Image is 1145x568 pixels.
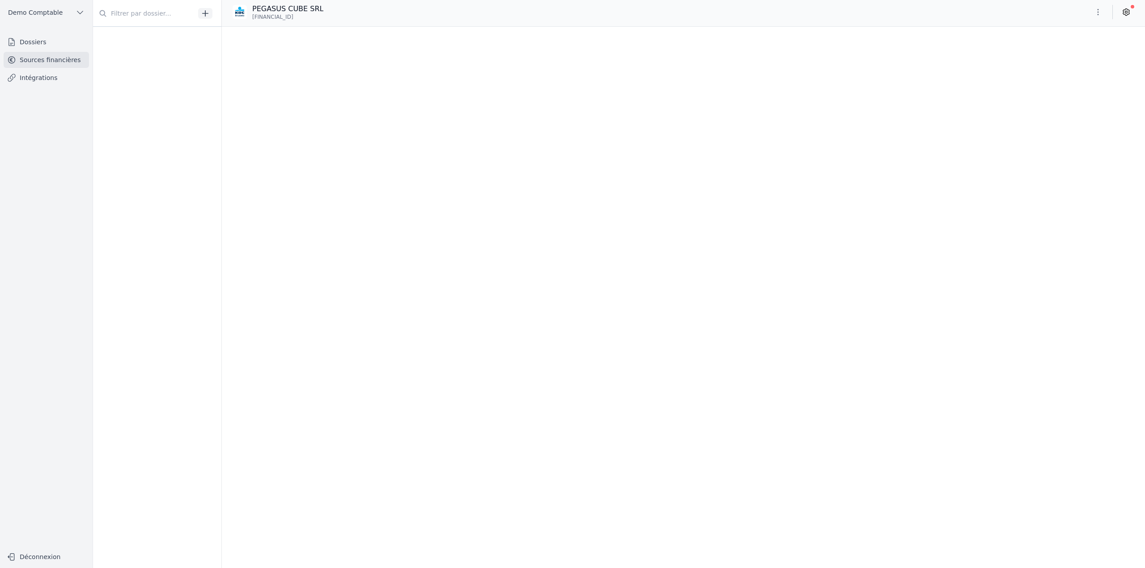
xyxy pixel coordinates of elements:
[4,70,89,86] a: Intégrations
[4,550,89,564] button: Déconnexion
[8,8,63,17] span: Demo Comptable
[252,13,293,21] span: [FINANCIAL_ID]
[93,5,195,21] input: Filtrer par dossier...
[4,5,89,20] button: Demo Comptable
[252,4,323,14] p: PEGASUS CUBE SRL
[4,52,89,68] a: Sources financières
[233,5,247,19] img: KBC_BRUSSELS_KREDBEBB.png
[4,34,89,50] a: Dossiers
